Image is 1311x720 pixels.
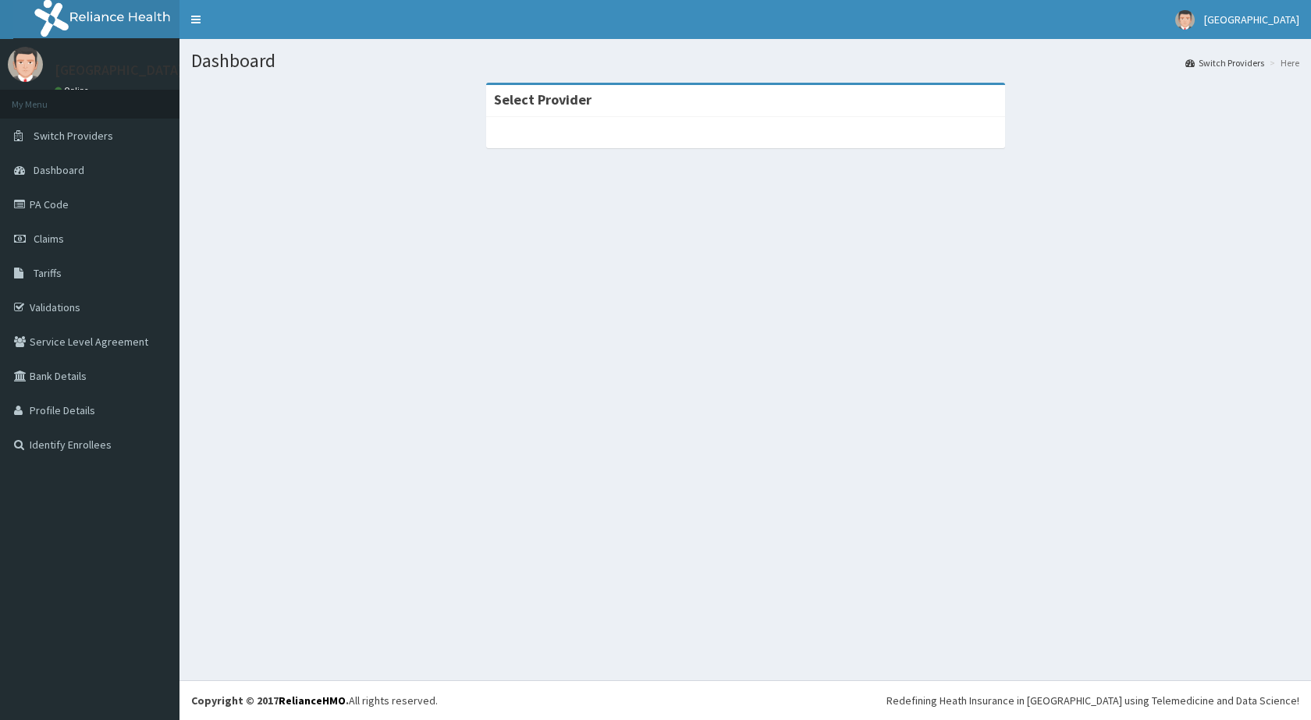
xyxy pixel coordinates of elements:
[8,47,43,82] img: User Image
[886,693,1299,708] div: Redefining Heath Insurance in [GEOGRAPHIC_DATA] using Telemedicine and Data Science!
[1175,10,1195,30] img: User Image
[179,680,1311,720] footer: All rights reserved.
[34,129,113,143] span: Switch Providers
[55,63,183,77] p: [GEOGRAPHIC_DATA]
[55,85,92,96] a: Online
[1266,56,1299,69] li: Here
[191,51,1299,71] h1: Dashboard
[494,90,592,108] strong: Select Provider
[1185,56,1264,69] a: Switch Providers
[34,163,84,177] span: Dashboard
[191,693,349,708] strong: Copyright © 2017 .
[279,693,346,708] a: RelianceHMO
[34,266,62,280] span: Tariffs
[1204,12,1299,27] span: [GEOGRAPHIC_DATA]
[34,232,64,246] span: Claims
